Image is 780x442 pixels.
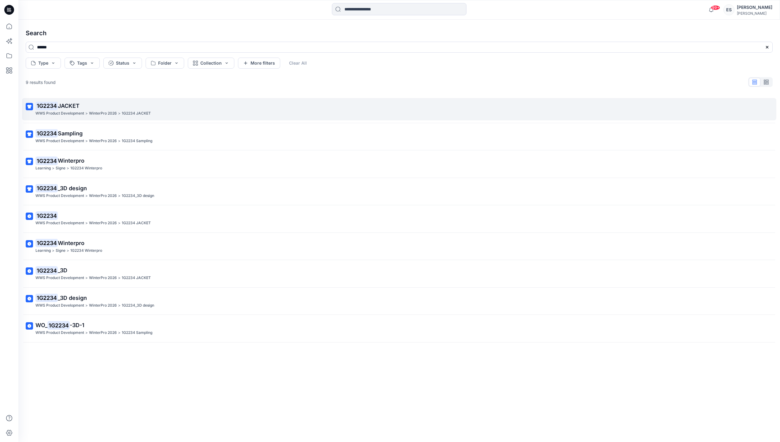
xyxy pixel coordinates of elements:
[118,220,121,226] p: >
[711,5,720,10] span: 99+
[35,275,84,281] p: WWS Product Development
[35,101,58,110] mark: 1G2234
[89,138,117,144] p: WinterPro 2026
[35,165,51,172] p: Learning
[47,321,70,330] mark: 1G2234
[52,247,54,254] p: >
[22,208,776,230] a: 1G2234WWS Product Development>WinterPro 2026>1G2234 JACKET
[22,290,776,312] a: 1G2234_3D designWWS Product Development>WinterPro 2026>1G2234_3D design
[58,295,87,301] span: _3D design
[35,138,84,144] p: WWS Product Development
[118,193,121,199] p: >
[85,220,88,226] p: >
[85,193,88,199] p: >
[58,240,84,246] span: Winterpro
[122,275,151,281] p: 1G2234 JACKET
[89,220,117,226] p: WinterPro 2026
[67,247,69,254] p: >
[35,239,58,247] mark: 1G2234
[118,330,121,336] p: >
[737,4,772,11] div: [PERSON_NAME]
[22,180,776,203] a: 1G2234_3D designWWS Product Development>WinterPro 2026>1G2234_3D design
[65,58,100,69] button: Tags
[58,185,87,191] span: _3D design
[22,153,776,175] a: 1G2234WinterproLearning>Signe>1G2234 Winterpro
[70,322,84,328] span: -3D-1
[70,247,102,254] p: 1G2234 Winterpro
[85,138,88,144] p: >
[56,165,65,172] p: Signe
[22,98,776,120] a: 1G2234JACKETWWS Product Development>WinterPro 2026>1G2234 JACKET
[70,165,102,172] p: 1G2234 Winterpro
[58,103,80,109] span: JACKET
[85,330,88,336] p: >
[21,25,778,42] h4: Search
[35,110,84,117] p: WWS Product Development
[118,110,121,117] p: >
[35,293,58,302] mark: 1G2234
[58,267,67,274] span: _3D
[52,165,54,172] p: >
[35,220,84,226] p: WWS Product Development
[89,110,117,117] p: WinterPro 2026
[737,11,772,16] div: [PERSON_NAME]
[122,220,151,226] p: 1G2234 JACKET
[103,58,142,69] button: Status
[146,58,184,69] button: Folder
[118,302,121,309] p: >
[85,302,88,309] p: >
[35,211,58,220] mark: 1G2234
[35,184,58,192] mark: 1G2234
[22,235,776,258] a: 1G2234WinterproLearning>Signe>1G2234 Winterpro
[35,330,84,336] p: WWS Product Development
[35,266,58,275] mark: 1G2234
[118,275,121,281] p: >
[35,129,58,138] mark: 1G2234
[35,302,84,309] p: WWS Product Development
[118,138,121,144] p: >
[89,275,117,281] p: WinterPro 2026
[22,263,776,285] a: 1G2234_3DWWS Product Development>WinterPro 2026>1G2234 JACKET
[85,110,88,117] p: >
[22,126,776,148] a: 1G2234SamplingWWS Product Development>WinterPro 2026>1G2234 Sampling
[35,322,47,328] span: WO_
[35,157,58,165] mark: 1G2234
[188,58,234,69] button: Collection
[122,138,152,144] p: 1G2234 Sampling
[85,275,88,281] p: >
[89,302,117,309] p: WinterPro 2026
[58,157,84,164] span: Winterpro
[122,110,151,117] p: 1G2234 JACKET
[122,193,154,199] p: 1G2234_3D design
[238,58,280,69] button: More filters
[26,79,56,85] p: 9 results found
[35,193,84,199] p: WWS Product Development
[35,247,51,254] p: Learning
[89,193,117,199] p: WinterPro 2026
[56,247,65,254] p: Signe
[723,4,734,15] div: ES
[122,302,154,309] p: 1G2234_3D design
[26,58,61,69] button: Type
[122,330,152,336] p: 1G2234 Sampling
[89,330,117,336] p: WinterPro 2026
[67,165,69,172] p: >
[22,317,776,340] a: WO_1G2234-3D-1WWS Product Development>WinterPro 2026>1G2234 Sampling
[58,130,83,137] span: Sampling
